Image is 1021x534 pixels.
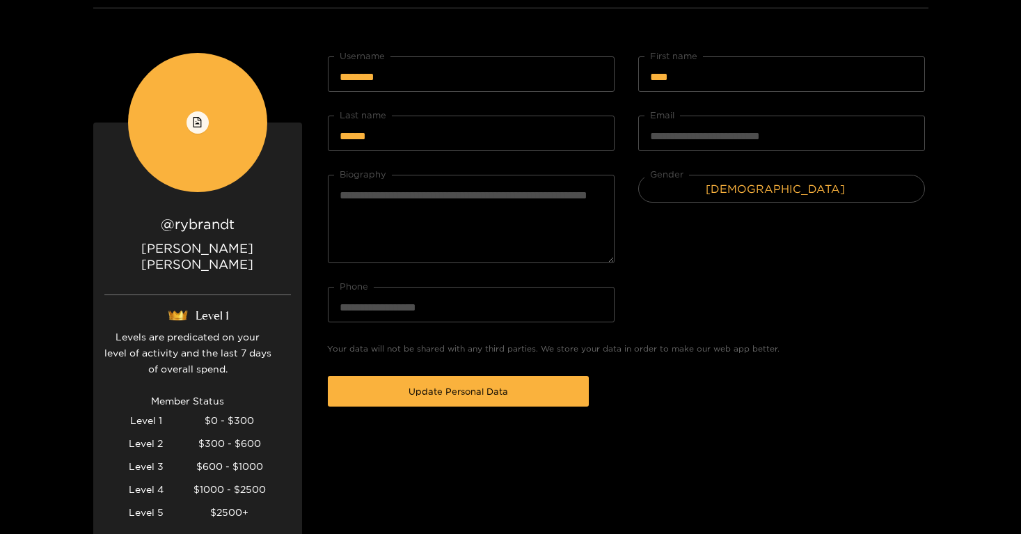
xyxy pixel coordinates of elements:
[340,108,386,122] label: Last name
[328,116,615,151] input: Last name
[328,175,615,263] textarea: Biography
[104,214,291,233] h2: @ rybrandt
[650,108,674,122] label: Email
[328,287,615,322] input: Phone
[650,49,697,63] label: First name
[409,384,508,398] span: Update Personal Data
[638,116,925,151] input: Email
[104,240,291,295] p: [PERSON_NAME] [PERSON_NAME]
[188,501,271,524] div: $2500+
[188,455,271,478] div: $600 - $1000
[639,178,924,199] span: Male
[104,501,188,524] div: Level 5
[187,111,209,134] button: file-image
[192,117,203,129] span: file-image
[340,167,386,181] label: Biography
[328,56,615,92] input: Username
[340,279,368,293] label: Phone
[104,409,188,432] div: Level 1
[188,409,271,432] div: $0 - $300
[328,376,589,407] button: Update Personal Data
[196,308,229,322] span: Level 1
[327,343,926,356] p: Your data will not be shared with any third parties. We store your data in order to make our web ...
[638,56,925,92] input: First name
[104,432,188,455] div: Level 2
[650,167,683,181] label: Gender
[188,432,271,455] div: $300 - $600
[166,308,190,323] img: crown1.webp
[104,478,188,501] div: Level 4
[340,49,385,63] label: Username
[104,455,188,478] div: Level 3
[188,478,271,501] div: $1000 - $2500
